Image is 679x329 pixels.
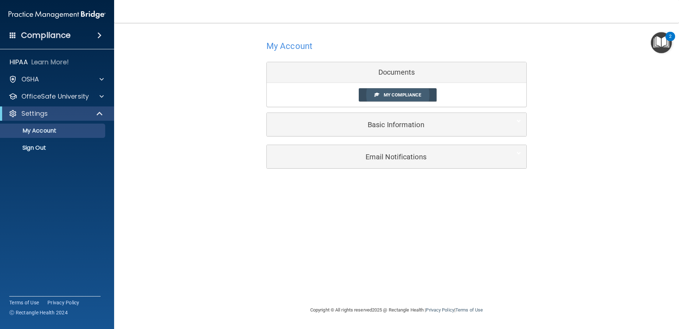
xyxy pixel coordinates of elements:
[31,58,69,66] p: Learn More!
[272,149,521,165] a: Email Notifications
[272,116,521,133] a: Basic Information
[21,92,89,101] p: OfficeSafe University
[9,92,104,101] a: OfficeSafe University
[5,127,102,134] p: My Account
[426,307,454,313] a: Privacy Policy
[9,309,68,316] span: Ⓒ Rectangle Health 2024
[9,75,104,84] a: OSHA
[267,62,526,83] div: Documents
[384,92,421,98] span: My Compliance
[9,299,39,306] a: Terms of Use
[669,36,672,46] div: 2
[651,32,672,53] button: Open Resource Center, 2 new notifications
[272,153,499,161] h5: Email Notifications
[21,30,71,40] h4: Compliance
[21,75,39,84] p: OSHA
[47,299,80,306] a: Privacy Policy
[10,58,28,66] p: HIPAA
[9,8,106,22] img: PMB logo
[266,299,527,321] div: Copyright © All rights reserved 2025 @ Rectangle Health | |
[9,109,103,118] a: Settings
[5,144,102,151] p: Sign Out
[21,109,48,118] p: Settings
[455,307,483,313] a: Terms of Use
[272,121,499,129] h5: Basic Information
[266,41,312,51] h4: My Account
